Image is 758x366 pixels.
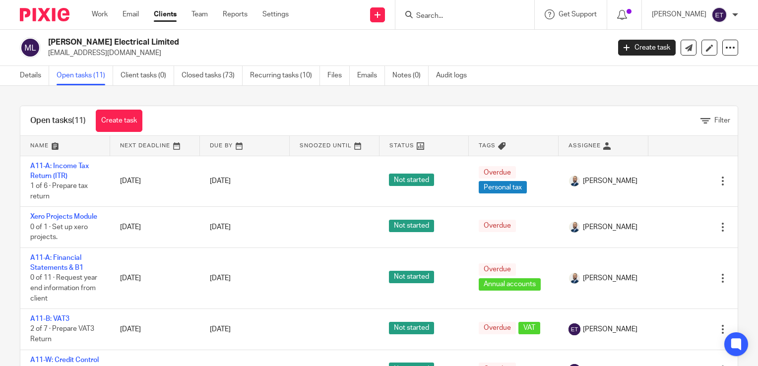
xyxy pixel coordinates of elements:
[568,272,580,284] img: Mark%20LI%20profiler.png
[357,66,385,85] a: Emails
[30,163,89,180] a: A11-A: Income Tax Return (ITR)
[327,66,350,85] a: Files
[389,322,434,334] span: Not started
[479,220,516,232] span: Overdue
[30,326,94,343] span: 2 of 7 · Prepare VAT3 Return
[182,66,243,85] a: Closed tasks (73)
[559,11,597,18] span: Get Support
[714,117,730,124] span: Filter
[110,309,200,350] td: [DATE]
[479,322,516,334] span: Overdue
[415,12,505,21] input: Search
[568,221,580,233] img: Mark%20LI%20profiler.png
[652,9,706,19] p: [PERSON_NAME]
[121,66,174,85] a: Client tasks (0)
[30,116,86,126] h1: Open tasks
[711,7,727,23] img: svg%3E
[392,66,429,85] a: Notes (0)
[30,357,99,364] a: A11-W: Credit Control
[210,178,231,184] span: [DATE]
[20,66,49,85] a: Details
[436,66,474,85] a: Audit logs
[389,220,434,232] span: Not started
[568,175,580,187] img: Mark%20LI%20profiler.png
[210,326,231,333] span: [DATE]
[30,315,69,322] a: A11-B: VAT3
[210,224,231,231] span: [DATE]
[110,247,200,308] td: [DATE]
[96,110,142,132] a: Create task
[72,117,86,124] span: (11)
[191,9,208,19] a: Team
[30,224,88,241] span: 0 of 1 · Set up xero projects.
[518,322,540,334] span: VAT
[250,66,320,85] a: Recurring tasks (10)
[389,174,434,186] span: Not started
[479,143,496,148] span: Tags
[30,254,83,271] a: A11-A: Financial Statements & B1
[300,143,352,148] span: Snoozed Until
[583,222,637,232] span: [PERSON_NAME]
[389,143,414,148] span: Status
[48,37,492,48] h2: [PERSON_NAME] Electrical Limited
[479,278,541,291] span: Annual accounts
[92,9,108,19] a: Work
[30,275,97,302] span: 0 of 11 · Request year end information from client
[57,66,113,85] a: Open tasks (11)
[48,48,603,58] p: [EMAIL_ADDRESS][DOMAIN_NAME]
[389,271,434,283] span: Not started
[262,9,289,19] a: Settings
[110,207,200,247] td: [DATE]
[583,176,637,186] span: [PERSON_NAME]
[30,183,88,200] span: 1 of 6 · Prepare tax return
[618,40,676,56] a: Create task
[123,9,139,19] a: Email
[583,273,637,283] span: [PERSON_NAME]
[154,9,177,19] a: Clients
[20,37,41,58] img: svg%3E
[479,263,516,276] span: Overdue
[223,9,248,19] a: Reports
[568,323,580,335] img: svg%3E
[479,166,516,179] span: Overdue
[20,8,69,21] img: Pixie
[110,156,200,207] td: [DATE]
[30,213,97,220] a: Xero Projects Module
[210,275,231,282] span: [DATE]
[479,181,527,193] span: Personal tax
[583,324,637,334] span: [PERSON_NAME]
